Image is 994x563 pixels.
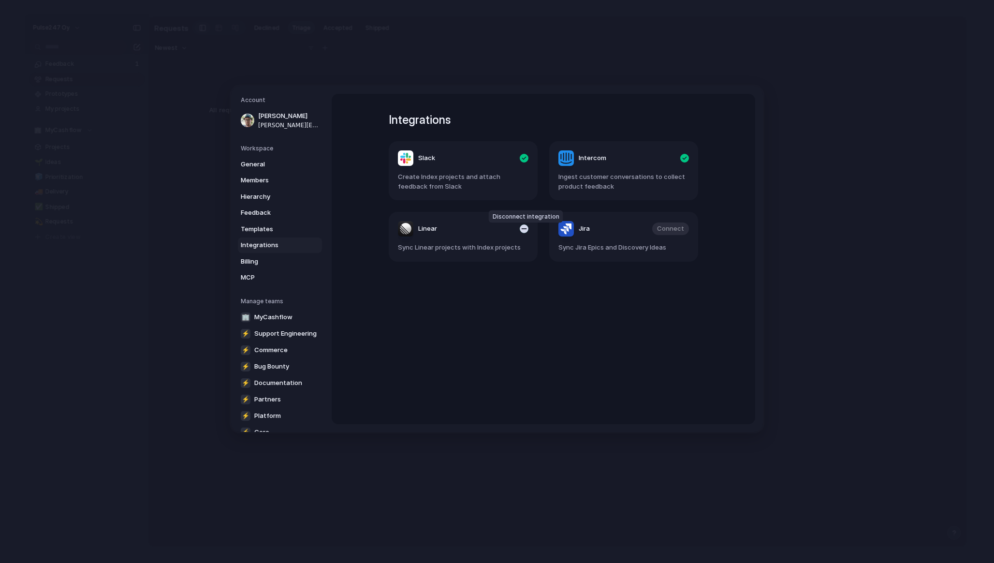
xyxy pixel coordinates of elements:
[254,428,269,437] span: Core
[241,208,303,218] span: Feedback
[389,111,698,129] h1: Integrations
[238,253,322,269] a: Billing
[238,342,322,357] a: ⚡Commerce
[241,427,250,437] div: ⚡
[241,296,322,305] h5: Manage teams
[238,156,322,172] a: General
[238,237,322,253] a: Integrations
[241,176,303,185] span: Members
[254,345,288,355] span: Commerce
[241,328,250,338] div: ⚡
[398,243,528,252] span: Sync Linear projects with Index projects
[238,108,322,133] a: [PERSON_NAME][PERSON_NAME][EMAIL_ADDRESS][DOMAIN_NAME]
[579,153,606,163] span: Intercom
[418,153,435,163] span: Slack
[238,221,322,237] a: Templates
[241,394,250,404] div: ⚡
[254,395,281,404] span: Partners
[254,378,302,388] span: Documentation
[254,312,292,322] span: MyCashflow
[241,240,303,250] span: Integrations
[241,312,250,322] div: 🏢
[238,205,322,221] a: Feedback
[398,172,528,191] span: Create Index projects and attach feedback from Slack
[558,172,689,191] span: Ingest customer conversations to collect product feedback
[258,111,320,121] span: [PERSON_NAME]
[238,326,322,341] a: ⚡Support Engineering
[418,224,437,234] span: Linear
[241,345,250,355] div: ⚡
[241,224,303,234] span: Templates
[241,144,322,152] h5: Workspace
[238,375,322,390] a: ⚡Documentation
[254,362,289,371] span: Bug Bounty
[238,270,322,285] a: MCP
[238,408,322,423] a: ⚡Platform
[258,120,320,129] span: [PERSON_NAME][EMAIL_ADDRESS][DOMAIN_NAME]
[254,411,281,421] span: Platform
[241,192,303,201] span: Hierarchy
[241,159,303,169] span: General
[241,256,303,266] span: Billing
[558,243,689,252] span: Sync Jira Epics and Discovery Ideas
[241,273,303,282] span: MCP
[238,173,322,188] a: Members
[579,224,590,234] span: Jira
[238,309,322,325] a: 🏢MyCashflow
[241,411,250,420] div: ⚡
[238,424,322,440] a: ⚡Core
[489,210,563,223] div: Disconnect integration
[238,189,322,204] a: Hierarchy
[241,378,250,387] div: ⚡
[241,361,250,371] div: ⚡
[241,96,322,104] h5: Account
[238,358,322,374] a: ⚡Bug Bounty
[238,391,322,407] a: ⚡Partners
[254,329,317,339] span: Support Engineering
